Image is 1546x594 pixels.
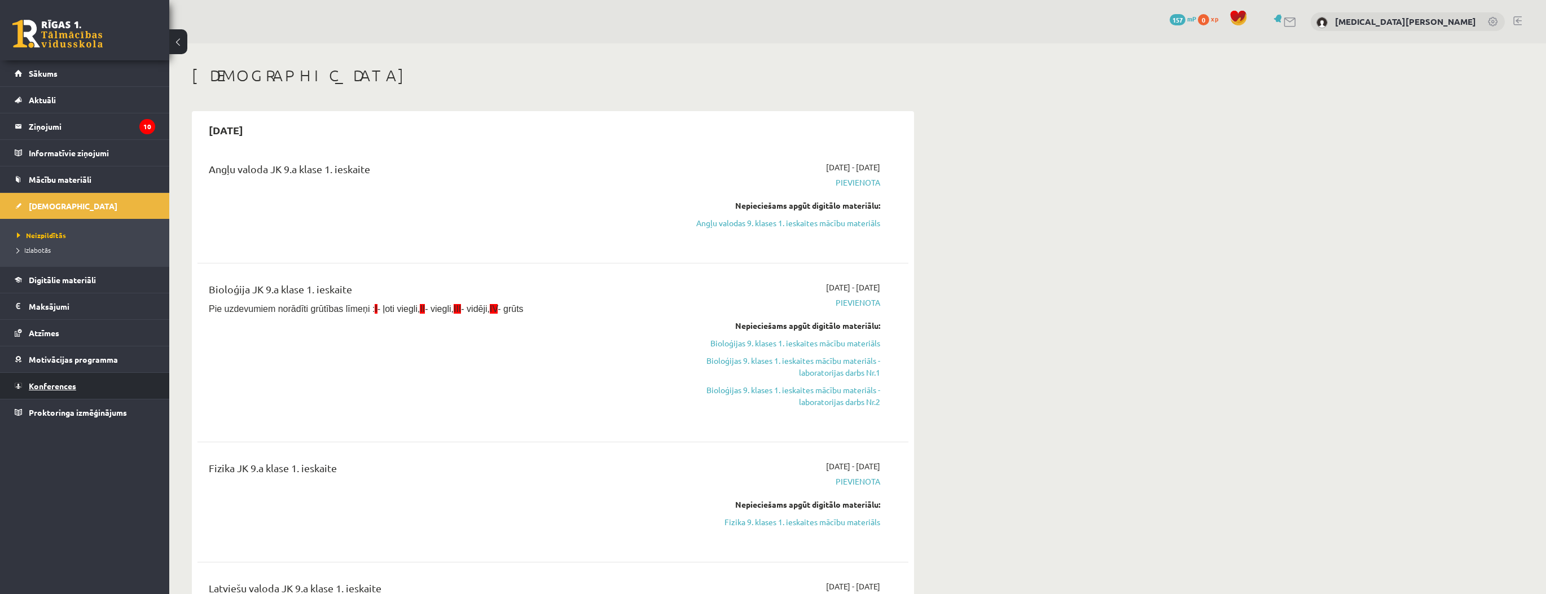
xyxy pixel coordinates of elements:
[667,217,880,229] a: Angļu valodas 9. klases 1. ieskaites mācību materiāls
[1316,17,1328,28] img: Nikita Gendeļmans
[667,177,880,188] span: Pievienota
[667,499,880,511] div: Nepieciešams apgūt digitālo materiālu:
[29,113,155,139] legend: Ziņojumi
[15,166,155,192] a: Mācību materiāli
[17,245,51,254] span: Izlabotās
[29,293,155,319] legend: Maksājumi
[139,119,155,134] i: 10
[667,476,880,487] span: Pievienota
[667,384,880,408] a: Bioloģijas 9. klases 1. ieskaites mācību materiāls - laboratorijas darbs Nr.2
[667,337,880,349] a: Bioloģijas 9. klases 1. ieskaites mācību materiāls
[15,399,155,425] a: Proktoringa izmēģinājums
[15,140,155,166] a: Informatīvie ziņojumi
[375,304,377,314] span: I
[15,193,155,219] a: [DEMOGRAPHIC_DATA]
[15,373,155,399] a: Konferences
[1170,14,1185,25] span: 157
[209,281,651,302] div: Bioloģija JK 9.a klase 1. ieskaite
[192,66,914,85] h1: [DEMOGRAPHIC_DATA]
[12,20,103,48] a: Rīgas 1. Tālmācības vidusskola
[826,460,880,472] span: [DATE] - [DATE]
[667,297,880,309] span: Pievienota
[29,174,91,184] span: Mācību materiāli
[29,407,127,417] span: Proktoringa izmēģinājums
[1198,14,1224,23] a: 0 xp
[17,231,66,240] span: Neizpildītās
[209,460,651,481] div: Fizika JK 9.a klase 1. ieskaite
[420,304,425,314] span: II
[17,245,158,255] a: Izlabotās
[15,267,155,293] a: Digitālie materiāli
[1198,14,1209,25] span: 0
[29,68,58,78] span: Sākums
[1187,14,1196,23] span: mP
[490,304,498,314] span: IV
[667,355,880,379] a: Bioloģijas 9. klases 1. ieskaites mācību materiāls - laboratorijas darbs Nr.1
[15,293,155,319] a: Maksājumi
[29,381,76,391] span: Konferences
[1170,14,1196,23] a: 157 mP
[29,328,59,338] span: Atzīmes
[29,275,96,285] span: Digitālie materiāli
[1335,16,1476,27] a: [MEDICAL_DATA][PERSON_NAME]
[667,516,880,528] a: Fizika 9. klases 1. ieskaites mācību materiāls
[29,354,118,364] span: Motivācijas programma
[15,346,155,372] a: Motivācijas programma
[29,95,56,105] span: Aktuāli
[15,320,155,346] a: Atzīmes
[197,117,254,143] h2: [DATE]
[17,230,158,240] a: Neizpildītās
[29,201,117,211] span: [DEMOGRAPHIC_DATA]
[29,140,155,166] legend: Informatīvie ziņojumi
[667,200,880,212] div: Nepieciešams apgūt digitālo materiālu:
[667,320,880,332] div: Nepieciešams apgūt digitālo materiālu:
[826,580,880,592] span: [DATE] - [DATE]
[1211,14,1218,23] span: xp
[15,60,155,86] a: Sākums
[209,304,524,314] span: Pie uzdevumiem norādīti grūtības līmeņi : - ļoti viegli, - viegli, - vidēji, - grūts
[15,87,155,113] a: Aktuāli
[454,304,461,314] span: III
[826,281,880,293] span: [DATE] - [DATE]
[209,161,651,182] div: Angļu valoda JK 9.a klase 1. ieskaite
[15,113,155,139] a: Ziņojumi10
[826,161,880,173] span: [DATE] - [DATE]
